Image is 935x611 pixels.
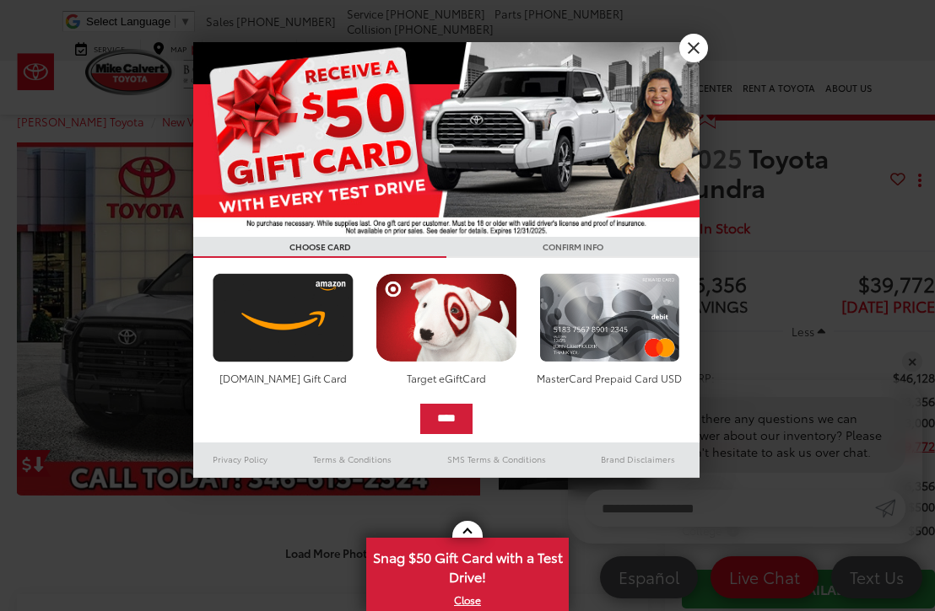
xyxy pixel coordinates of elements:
div: [DOMAIN_NAME] Gift Card [208,371,358,385]
a: Terms & Conditions [288,449,417,469]
a: Privacy Policy [193,449,288,469]
a: Brand Disclaimers [576,449,700,469]
img: mastercard.png [535,273,684,362]
a: SMS Terms & Conditions [417,449,576,469]
img: 55838_top_625864.jpg [193,42,700,237]
span: Snag $50 Gift Card with a Test Drive! [368,539,567,591]
div: MasterCard Prepaid Card USD [535,371,684,385]
img: amazoncard.png [208,273,358,362]
h3: CHOOSE CARD [193,237,446,258]
h3: CONFIRM INFO [446,237,700,258]
img: targetcard.png [371,273,521,362]
div: Target eGiftCard [371,371,521,385]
